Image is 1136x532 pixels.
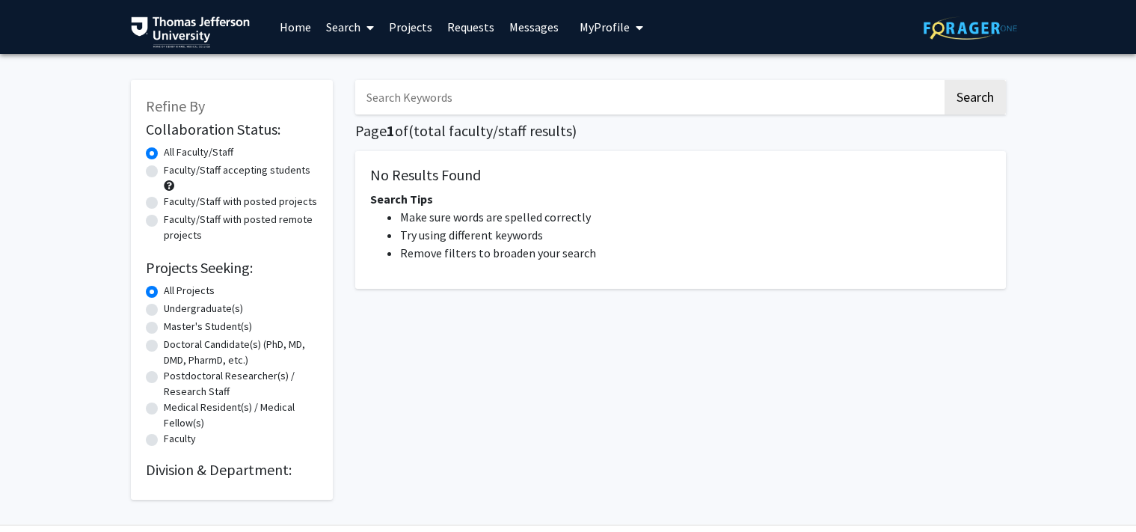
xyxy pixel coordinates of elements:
h2: Projects Seeking: [146,259,318,277]
a: Projects [381,1,440,53]
a: Search [319,1,381,53]
label: Master's Student(s) [164,319,252,334]
img: ForagerOne Logo [924,16,1017,40]
h5: No Results Found [370,166,991,184]
label: Medical Resident(s) / Medical Fellow(s) [164,400,318,431]
label: Undergraduate(s) [164,301,243,317]
li: Try using different keywords [400,226,991,244]
label: All Faculty/Staff [164,144,233,160]
li: Remove filters to broaden your search [400,244,991,262]
span: 1 [387,121,395,140]
label: All Projects [164,283,215,299]
li: Make sure words are spelled correctly [400,208,991,226]
img: Thomas Jefferson University Logo [131,16,251,48]
a: Messages [502,1,566,53]
span: My Profile [580,19,630,34]
label: Doctoral Candidate(s) (PhD, MD, DMD, PharmD, etc.) [164,337,318,368]
label: Faculty/Staff with posted projects [164,194,317,210]
h2: Collaboration Status: [146,120,318,138]
label: Postdoctoral Researcher(s) / Research Staff [164,368,318,400]
button: Search [945,80,1006,114]
span: Refine By [146,97,205,115]
input: Search Keywords [355,80,942,114]
label: Faculty [164,431,196,447]
a: Home [272,1,319,53]
span: Search Tips [370,192,433,207]
h2: Division & Department: [146,461,318,479]
a: Requests [440,1,502,53]
label: Faculty/Staff with posted remote projects [164,212,318,243]
label: Faculty/Staff accepting students [164,162,310,178]
nav: Page navigation [355,304,1006,338]
h1: Page of ( total faculty/staff results) [355,122,1006,140]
